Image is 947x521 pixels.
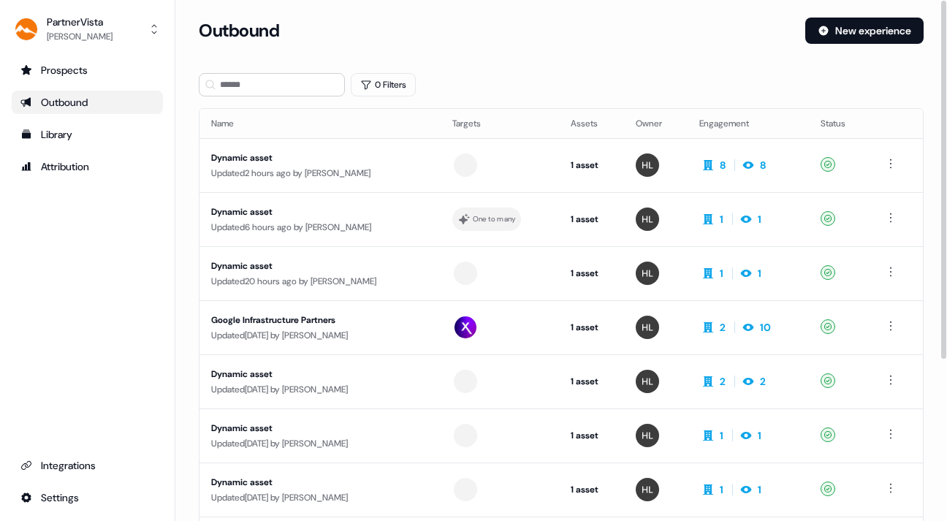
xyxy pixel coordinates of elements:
img: Hondo [636,153,659,177]
th: Assets [559,109,624,138]
h3: Outbound [199,20,279,42]
div: Settings [20,490,154,505]
div: Dynamic asset [211,367,429,381]
div: Updated [DATE] by [PERSON_NAME] [211,382,429,397]
th: Engagement [688,109,809,138]
div: Dynamic asset [211,421,429,436]
div: Dynamic asset [211,475,429,490]
a: Go to integrations [12,454,163,477]
button: PartnerVista[PERSON_NAME] [12,12,163,47]
div: 1 [720,428,723,443]
a: Go to attribution [12,155,163,178]
img: Hondo [636,478,659,501]
img: Hondo [636,262,659,285]
a: Go to templates [12,123,163,146]
div: 8 [760,158,766,172]
div: Dynamic asset [211,259,429,273]
div: 1 [758,482,761,497]
a: Go to outbound experience [12,91,163,114]
div: Library [20,127,154,142]
div: 1 asset [571,428,612,443]
div: 1 [758,428,761,443]
div: 2 [720,320,726,335]
div: 10 [760,320,771,335]
img: Hondo [636,424,659,447]
img: Hondo [636,316,659,339]
div: PartnerVista [47,15,113,29]
div: 2 [760,374,766,389]
div: [PERSON_NAME] [47,29,113,44]
div: Updated 20 hours ago by [PERSON_NAME] [211,274,429,289]
button: 0 Filters [351,73,416,96]
div: 8 [720,158,726,172]
div: 1 asset [571,482,612,497]
div: Dynamic asset [211,151,429,165]
div: Dynamic asset [211,205,429,219]
img: Hondo [636,370,659,393]
div: One to many [473,213,516,226]
div: Updated [DATE] by [PERSON_NAME] [211,328,429,343]
div: 1 [720,482,723,497]
div: Google Infrastructure Partners [211,313,429,327]
div: 1 asset [571,374,612,389]
div: 1 [720,212,723,227]
th: Owner [624,109,688,138]
div: Prospects [20,63,154,77]
button: New experience [805,18,924,44]
div: Updated 6 hours ago by [PERSON_NAME] [211,220,429,235]
th: Name [199,109,441,138]
div: 1 [720,266,723,281]
th: Targets [441,109,559,138]
div: 1 asset [571,266,612,281]
div: Integrations [20,458,154,473]
div: Outbound [20,95,154,110]
div: Updated 2 hours ago by [PERSON_NAME] [211,166,429,180]
div: Updated [DATE] by [PERSON_NAME] [211,436,429,451]
img: Hondo [636,208,659,231]
div: 1 asset [571,320,612,335]
div: 1 [758,212,761,227]
th: Status [809,109,870,138]
div: 1 [758,266,761,281]
a: Go to prospects [12,58,163,82]
div: 1 asset [571,158,612,172]
a: Go to integrations [12,486,163,509]
div: 2 [720,374,726,389]
div: 1 asset [571,212,612,227]
div: Attribution [20,159,154,174]
div: Updated [DATE] by [PERSON_NAME] [211,490,429,505]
